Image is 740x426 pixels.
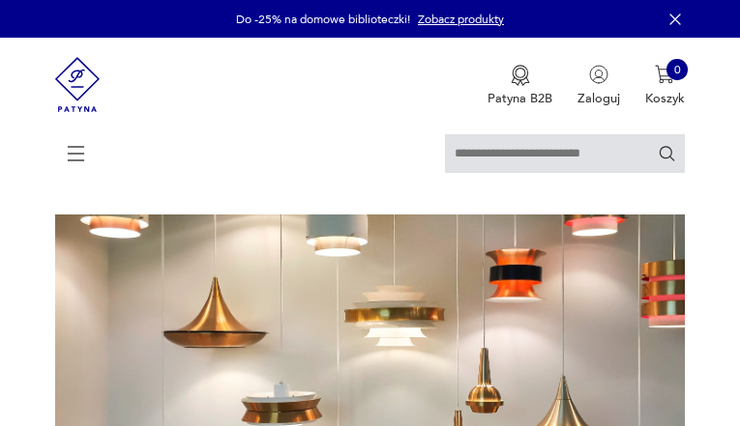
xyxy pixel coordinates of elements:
img: Ikona koszyka [655,65,674,84]
div: 0 [666,59,688,80]
a: Zobacz produkty [418,12,504,27]
img: Ikonka użytkownika [589,65,608,84]
img: Patyna - sklep z meblami i dekoracjami vintage [55,38,100,131]
button: Szukaj [658,144,676,162]
p: Do -25% na domowe biblioteczki! [236,12,410,27]
a: Ikona medaluPatyna B2B [488,65,552,107]
p: Koszyk [645,90,685,107]
img: Ikona medalu [511,65,530,86]
button: 0Koszyk [645,65,685,107]
button: Patyna B2B [488,65,552,107]
p: Zaloguj [577,90,620,107]
button: Zaloguj [577,65,620,107]
p: Patyna B2B [488,90,552,107]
